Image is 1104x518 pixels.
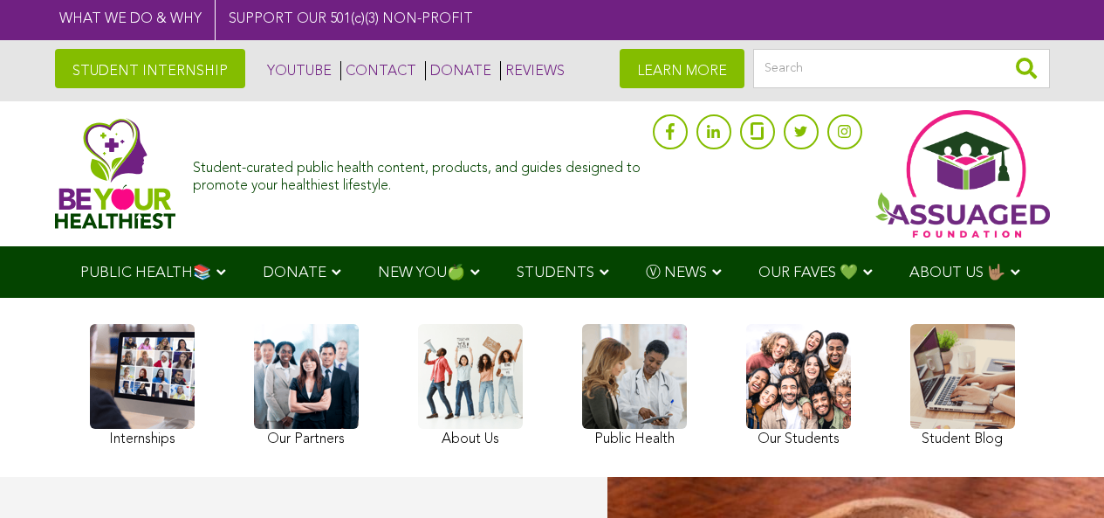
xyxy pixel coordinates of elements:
[646,266,707,280] span: Ⓥ NEWS
[263,266,326,280] span: DONATE
[875,110,1050,238] img: Assuaged App
[378,266,465,280] span: NEW YOU🍏
[193,152,643,194] div: Student-curated public health content, products, and guides designed to promote your healthiest l...
[425,61,491,80] a: DONATE
[758,266,858,280] span: OUR FAVES 💚
[55,118,176,229] img: Assuaged
[263,61,332,80] a: YOUTUBE
[80,266,211,280] span: PUBLIC HEALTH📚
[1017,434,1104,518] iframe: Chat Widget
[55,246,1050,298] div: Navigation Menu
[620,49,744,88] a: LEARN MORE
[500,61,565,80] a: REVIEWS
[340,61,416,80] a: CONTACT
[517,266,594,280] span: STUDENTS
[55,49,245,88] a: STUDENT INTERNSHIP
[751,122,763,140] img: glassdoor
[753,49,1050,88] input: Search
[909,266,1005,280] span: ABOUT US 🤟🏽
